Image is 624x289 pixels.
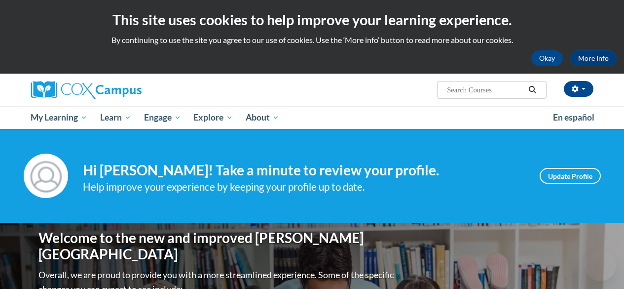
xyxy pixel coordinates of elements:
[24,106,601,129] div: Main menu
[553,112,594,123] span: En español
[31,81,142,99] img: Cox Campus
[38,230,396,263] h1: Welcome to the new and improved [PERSON_NAME][GEOGRAPHIC_DATA]
[100,112,131,124] span: Learn
[94,106,138,129] a: Learn
[547,107,601,128] a: En español
[31,112,87,124] span: My Learning
[239,106,286,129] a: About
[585,249,616,281] iframe: Button to launch messaging window
[25,106,94,129] a: My Learning
[138,106,187,129] a: Engage
[7,35,617,45] p: By continuing to use the site you agree to our use of cookies. Use the ‘More info’ button to read...
[83,162,525,179] h4: Hi [PERSON_NAME]! Take a minute to review your profile.
[7,10,617,30] h2: This site uses cookies to help improve your learning experience.
[446,84,525,96] input: Search Courses
[564,81,593,97] button: Account Settings
[144,112,181,124] span: Engage
[525,84,540,96] button: Search
[187,106,239,129] a: Explore
[570,50,617,66] a: More Info
[31,81,209,99] a: Cox Campus
[24,154,68,198] img: Profile Image
[193,112,233,124] span: Explore
[540,168,601,184] a: Update Profile
[83,179,525,195] div: Help improve your experience by keeping your profile up to date.
[531,50,563,66] button: Okay
[246,112,279,124] span: About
